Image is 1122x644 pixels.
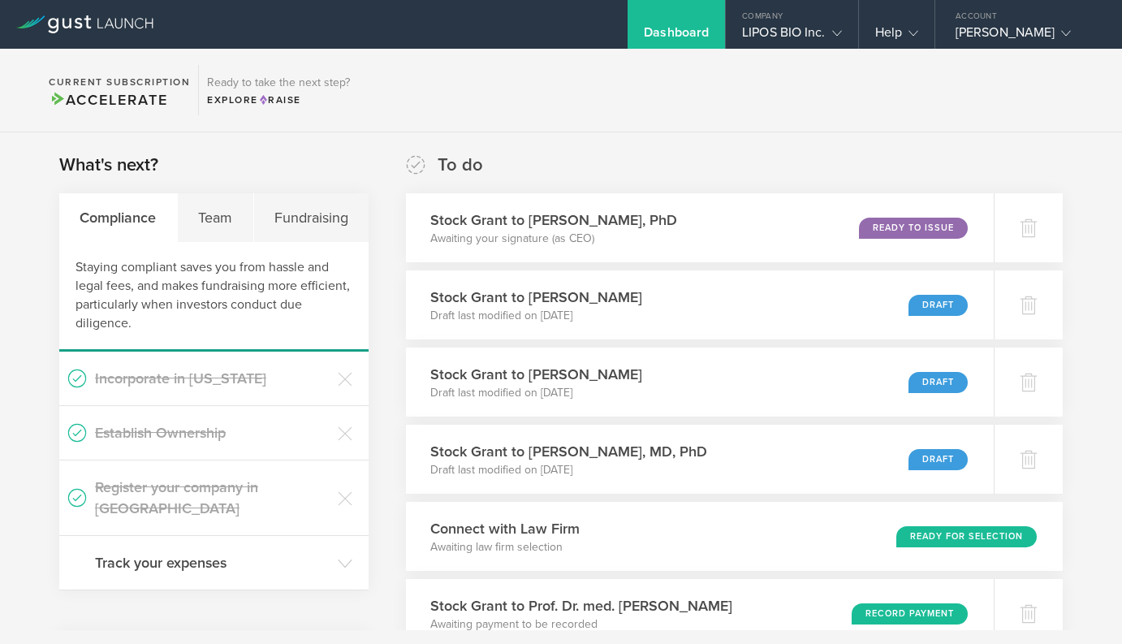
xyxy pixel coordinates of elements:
[95,422,330,443] h3: Establish Ownership
[430,364,642,385] h3: Stock Grant to [PERSON_NAME]
[95,552,330,573] h3: Track your expenses
[430,231,677,247] p: Awaiting your signature (as CEO)
[95,368,330,389] h3: Incorporate in [US_STATE]
[406,270,994,339] div: Stock Grant to [PERSON_NAME]Draft last modified on [DATE]Draft
[859,218,968,239] div: Ready to Issue
[908,372,968,393] div: Draft
[896,526,1037,547] div: Ready for Selection
[406,348,994,417] div: Stock Grant to [PERSON_NAME]Draft last modified on [DATE]Draft
[406,425,994,494] div: Stock Grant to [PERSON_NAME], MD, PhDDraft last modified on [DATE]Draft
[956,24,1094,49] div: [PERSON_NAME]
[59,242,369,352] div: Staying compliant saves you from hassle and legal fees, and makes fundraising more efficient, par...
[430,462,707,478] p: Draft last modified on [DATE]
[430,595,732,616] h3: Stock Grant to Prof. Dr. med. [PERSON_NAME]
[430,616,732,633] p: Awaiting payment to be recorded
[406,502,1063,571] div: Connect with Law FirmAwaiting law firm selectionReady for Selection
[438,153,483,177] h2: To do
[908,449,968,470] div: Draft
[430,210,677,231] h3: Stock Grant to [PERSON_NAME], PhD
[852,603,968,625] div: Record Payment
[95,477,330,519] h3: Register your company in [GEOGRAPHIC_DATA]
[49,91,167,109] span: Accelerate
[59,193,178,242] div: Compliance
[430,287,642,308] h3: Stock Grant to [PERSON_NAME]
[258,94,301,106] span: Raise
[908,295,968,316] div: Draft
[742,24,841,49] div: LIPOS BIO Inc.
[430,385,642,401] p: Draft last modified on [DATE]
[406,193,994,262] div: Stock Grant to [PERSON_NAME], PhDAwaiting your signature (as CEO)Ready to Issue
[254,193,369,242] div: Fundraising
[198,65,358,115] div: Ready to take the next step?ExploreRaise
[430,441,707,462] h3: Stock Grant to [PERSON_NAME], MD, PhD
[59,153,158,177] h2: What's next?
[430,308,642,324] p: Draft last modified on [DATE]
[178,193,254,242] div: Team
[207,77,350,89] h3: Ready to take the next step?
[644,24,709,49] div: Dashboard
[430,518,580,539] h3: Connect with Law Firm
[430,539,580,555] p: Awaiting law firm selection
[49,77,190,87] h2: Current Subscription
[875,24,918,49] div: Help
[207,93,350,107] div: Explore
